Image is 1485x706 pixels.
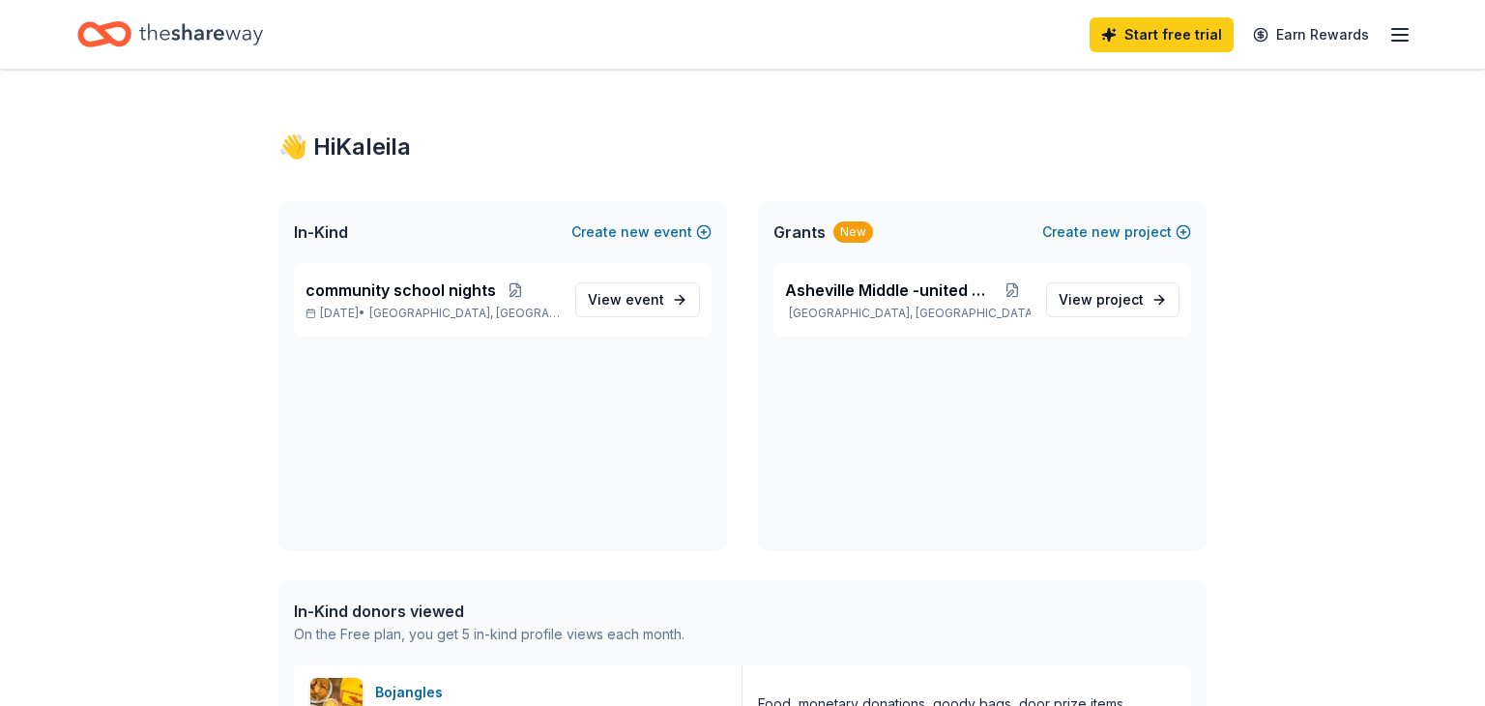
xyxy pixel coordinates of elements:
span: new [1092,221,1121,244]
a: Earn Rewards [1241,17,1381,52]
span: [GEOGRAPHIC_DATA], [GEOGRAPHIC_DATA] [369,306,560,321]
button: Createnewevent [571,221,712,244]
span: Asheville Middle -united way [785,279,994,302]
span: View [1059,288,1144,311]
div: On the Free plan, you get 5 in-kind profile views each month. [294,623,684,646]
div: 👋 Hi Kaleila [278,132,1207,162]
p: [DATE] • [306,306,560,321]
span: Grants [773,221,826,244]
a: View event [575,282,700,317]
span: new [621,221,650,244]
span: In-Kind [294,221,348,244]
div: New [833,221,873,243]
span: event [626,291,664,308]
button: Createnewproject [1042,221,1191,244]
span: community school nights [306,279,496,302]
span: project [1096,291,1144,308]
span: View [588,288,664,311]
div: Bojangles [375,681,451,704]
a: View project [1046,282,1179,317]
div: In-Kind donors viewed [294,600,684,623]
a: Home [77,12,263,57]
a: Start free trial [1090,17,1234,52]
p: [GEOGRAPHIC_DATA], [GEOGRAPHIC_DATA] [785,306,1031,321]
